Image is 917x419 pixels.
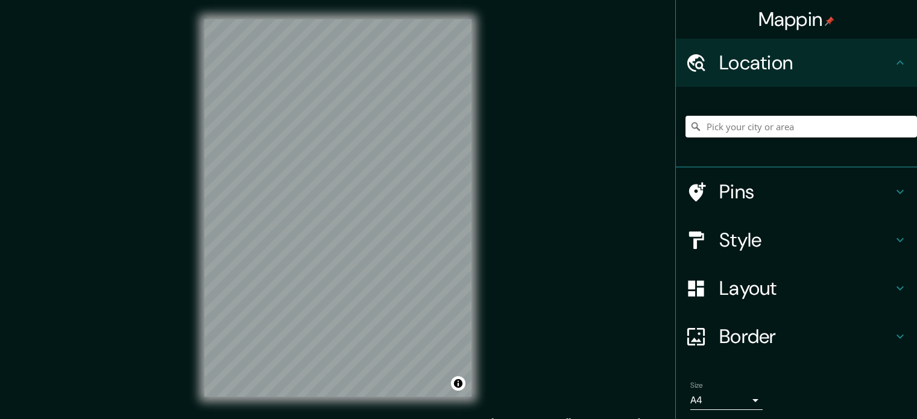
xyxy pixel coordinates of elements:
h4: Border [719,324,893,348]
div: Pins [676,168,917,216]
h4: Style [719,228,893,252]
div: Layout [676,264,917,312]
h4: Mappin [758,7,835,31]
label: Size [690,380,703,391]
div: Style [676,216,917,264]
h4: Location [719,51,893,75]
div: Border [676,312,917,361]
h4: Pins [719,180,893,204]
img: pin-icon.png [825,16,834,26]
input: Pick your city or area [685,116,917,137]
canvas: Map [204,19,471,397]
button: Toggle attribution [451,376,465,391]
div: A4 [690,391,763,410]
div: Location [676,39,917,87]
h4: Layout [719,276,893,300]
